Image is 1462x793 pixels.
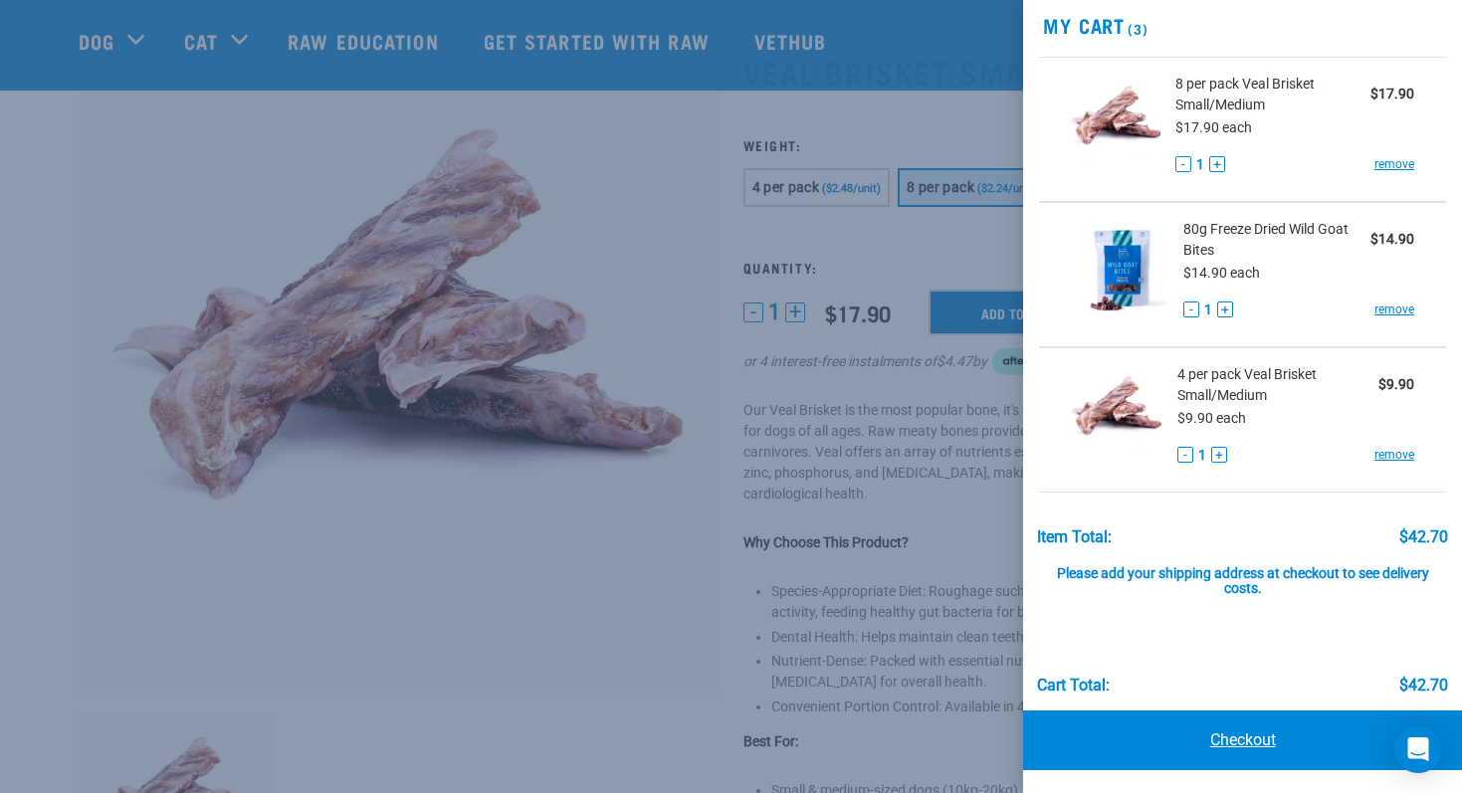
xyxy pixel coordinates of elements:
span: $9.90 each [1177,410,1246,426]
span: 1 [1198,445,1206,466]
strong: $14.90 [1370,231,1414,247]
button: - [1175,156,1191,172]
strong: $17.90 [1370,86,1414,101]
div: Open Intercom Messenger [1394,725,1442,773]
div: Item Total: [1037,528,1112,546]
span: 8 per pack Veal Brisket Small/Medium [1175,74,1370,115]
button: - [1177,447,1193,463]
div: $42.70 [1399,528,1448,546]
div: Cart total: [1037,677,1110,694]
button: - [1183,301,1199,317]
a: remove [1374,300,1414,318]
span: 1 [1196,154,1204,175]
span: 1 [1204,299,1212,320]
strong: $9.90 [1378,376,1414,392]
span: $14.90 each [1183,265,1260,281]
img: Freeze Dried Wild Goat Bites [1071,219,1168,321]
span: (3) [1125,25,1148,32]
img: Veal Brisket Small/Medium [1071,364,1161,467]
h2: My Cart [1023,14,1462,37]
a: Checkout [1023,710,1462,770]
span: $17.90 each [1175,119,1252,135]
button: + [1209,156,1225,172]
button: + [1211,447,1227,463]
img: Veal Brisket Small/Medium [1071,74,1159,176]
button: + [1217,301,1233,317]
a: remove [1374,155,1414,173]
div: $42.70 [1399,677,1448,694]
span: 80g Freeze Dried Wild Goat Bites [1183,219,1370,261]
a: remove [1374,446,1414,464]
div: Please add your shipping address at checkout to see delivery costs. [1037,546,1449,598]
span: 4 per pack Veal Brisket Small/Medium [1177,364,1378,406]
